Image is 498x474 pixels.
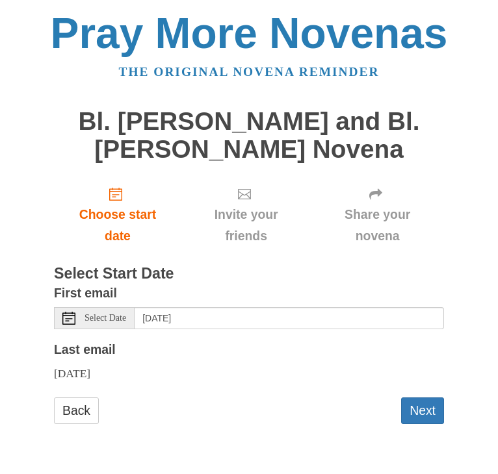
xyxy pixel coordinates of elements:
span: Choose start date [67,204,168,247]
label: First email [54,282,117,304]
span: [DATE] [54,367,90,380]
h3: Select Start Date [54,266,444,282]
div: Click "Next" to confirm your start date first. [181,176,311,253]
span: Select Date [85,314,126,323]
h1: Bl. [PERSON_NAME] and Bl. [PERSON_NAME] Novena [54,108,444,163]
a: Choose start date [54,176,181,253]
label: Last email [54,339,116,360]
a: Pray More Novenas [51,9,448,57]
div: Click "Next" to confirm your start date first. [311,176,444,253]
span: Invite your friends [194,204,298,247]
span: Share your novena [324,204,431,247]
a: The original novena reminder [119,65,380,79]
button: Next [401,397,444,424]
a: Back [54,397,99,424]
